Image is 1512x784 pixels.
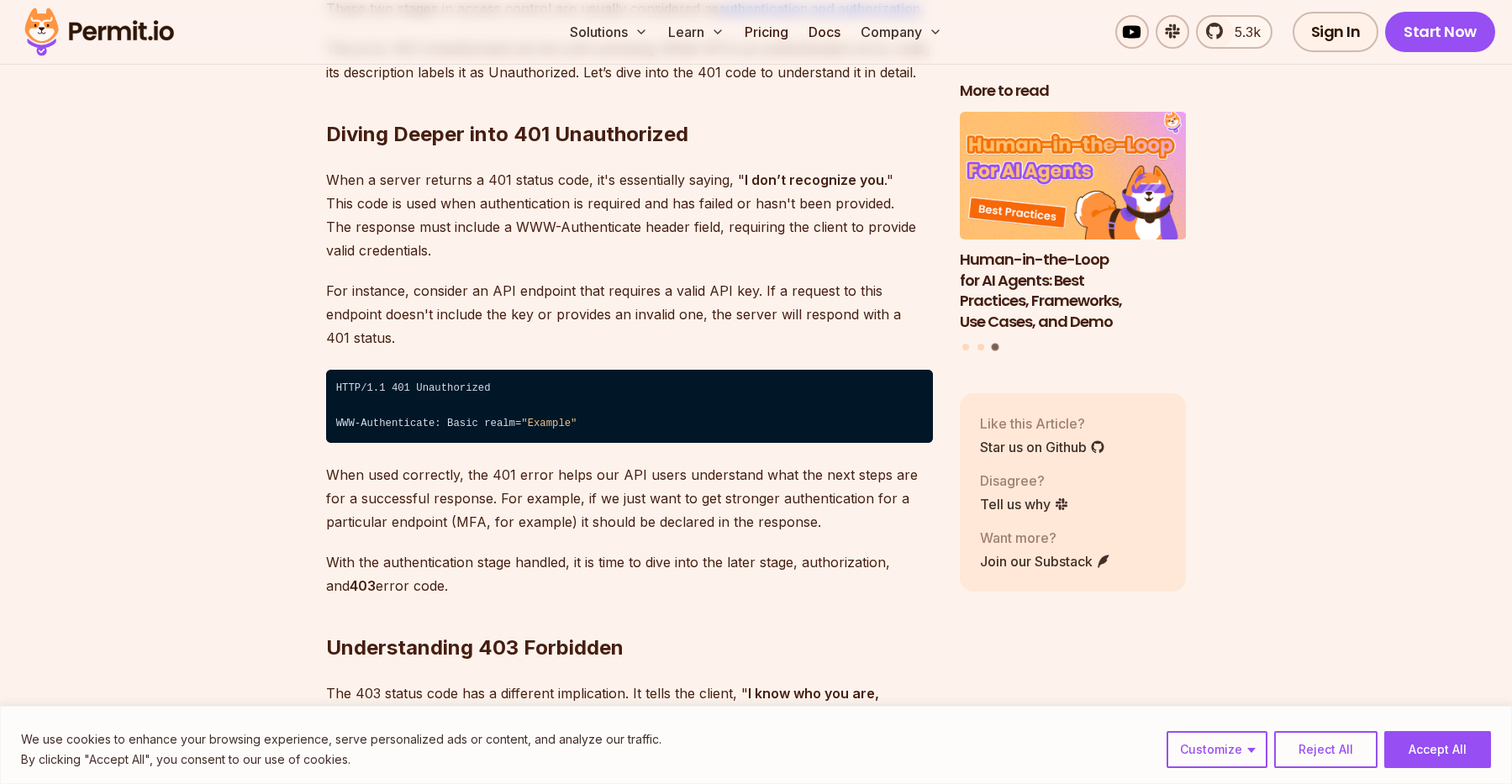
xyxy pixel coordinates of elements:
[21,729,661,750] p: We use cookies to enhance your browsing experience, serve personalized ads or content, and analyz...
[960,112,1187,333] a: Human-in-the-Loop for AI Agents: Best Practices, Frameworks, Use Cases, and DemoHuman-in-the-Loop...
[521,418,577,429] span: "Example"
[326,279,933,350] p: For instance, consider an API endpoint that requires a valid API key. If a request to this endpoi...
[745,171,884,188] strong: I don’t recognize you
[960,112,1187,353] div: Posts
[980,527,1111,547] p: Want more?
[1225,22,1261,42] span: 5.3k
[802,15,847,49] a: Docs
[1196,15,1272,49] a: 5.3k
[1384,731,1491,768] button: Accept All
[980,550,1111,571] a: Join our Substack
[960,112,1187,333] li: 3 of 3
[1293,12,1379,52] a: Sign In
[350,577,376,594] strong: 403
[960,112,1187,239] img: Human-in-the-Loop for AI Agents: Best Practices, Frameworks, Use Cases, and Demo
[1167,731,1267,768] button: Customize
[960,81,1187,102] h2: More to read
[980,436,1105,456] a: Star us on Github
[980,493,1069,513] a: Tell us why
[661,15,731,49] button: Learn
[326,681,933,776] p: The 403 status code has a different implication. It tells the client, " " Even if the client prov...
[326,550,933,597] p: With the authentication stage handled, it is time to dive into the later stage, authorization, an...
[326,370,933,444] code: HTTP/1.1 401 Unauthorized ⁠ WWW-Authenticate: Basic realm=
[17,3,182,61] img: Permit logo
[21,750,661,770] p: By clicking "Accept All", you consent to our use of cookies.
[980,413,1105,433] p: Like this Article?
[977,343,984,350] button: Go to slide 2
[854,15,949,49] button: Company
[326,54,933,148] h2: Diving Deeper into 401 Unauthorized
[738,15,795,49] a: Pricing
[326,463,933,534] p: When used correctly, the 401 error helps our API users understand what the next steps are for a s...
[960,249,1187,332] h3: Human-in-the-Loop for AI Agents: Best Practices, Frameworks, Use Cases, and Demo
[326,168,933,262] p: When a server returns a 401 status code, it's essentially saying, " ." This code is used when aut...
[980,470,1069,490] p: Disagree?
[563,15,655,49] button: Solutions
[992,343,999,350] button: Go to slide 3
[326,567,933,661] h2: Understanding 403 Forbidden
[962,343,969,350] button: Go to slide 1
[1274,731,1378,768] button: Reject All
[1385,12,1495,52] a: Start Now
